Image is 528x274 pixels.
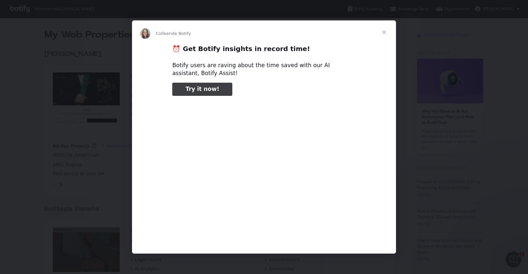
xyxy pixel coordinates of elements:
[172,83,232,96] a: Try it now!
[372,20,396,44] span: Fermer
[172,31,191,36] span: de Botify
[140,28,150,39] img: Profile image for Colleen
[172,62,356,77] div: Botify users are raving about the time saved with our AI assistant, Botify Assist!
[156,31,172,36] span: Colleen
[172,44,356,57] h2: ⏰ Get Botify insights in record time!
[185,86,219,92] span: Try it now!
[126,101,402,239] video: Regarder la vidéo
